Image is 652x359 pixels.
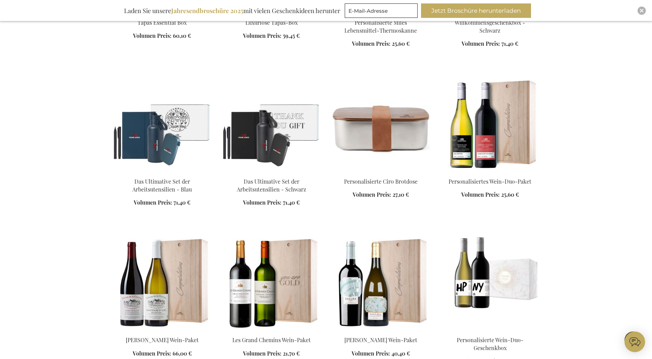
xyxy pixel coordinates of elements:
[132,178,192,193] a: Das Ultimative Set der Arbeitsutensilien - Blau
[133,350,192,358] a: Volumen Preis: 66,00 €
[173,350,192,357] span: 66,00 €
[457,336,523,351] a: Personalisierte Wein-Duo-Geschenkbox
[345,3,420,20] form: marketing offers and promotions
[441,169,539,176] a: Personalisiertes Wein-Duo-Paket
[353,191,391,198] span: Volumen Preis:
[133,350,171,357] span: Volumen Preis:
[353,191,409,199] a: Volumen Preis: 27,10 €
[455,19,525,34] a: Willkommensgeschenkbox - Schwarz
[332,76,430,172] img: Personalised Ciro RCS Lunch Box
[113,76,211,172] img: The Ultimate Work Essentials Set - Blue
[393,191,409,198] span: 27,10 €
[332,234,430,330] img: Vina Ijalba Wein-Paket
[134,199,172,206] span: Volumen Preis:
[441,328,539,334] a: Personalised Wine Duo Gift Box
[352,350,410,358] a: Volumen Preis: 40,40 €
[243,199,300,207] a: Volumen Preis: 71,40 €
[243,32,281,39] span: Volumen Preis:
[232,336,311,344] a: Les Grand Chemins Wein-Paket
[245,19,298,26] a: Luxuriöse Tapas-Box
[222,328,321,334] a: Les Grand Chemins Wein-Paket
[501,40,518,47] span: 71,40 €
[391,350,410,357] span: 40,40 €
[137,19,187,26] a: Tapas Essential Box
[449,178,531,185] a: Personalisiertes Wein-Duo-Paket
[243,199,281,206] span: Volumen Preis:
[625,331,645,352] iframe: belco-activator-frame
[352,40,410,48] a: Volumen Preis: 25,60 €
[462,40,500,47] span: Volumen Preis:
[501,191,519,198] span: 25,60 €
[461,191,519,199] a: Volumen Preis: 25,60 €
[462,40,518,48] a: Volumen Preis: 71,40 €
[222,234,321,330] img: Les Grand Chemins Wein-Paket
[243,32,300,40] a: Volumen Preis: 59,45 €
[345,3,418,18] input: E-Mail-Adresse
[133,32,191,40] a: Volumen Preis: 60,10 €
[133,32,172,39] span: Volumen Preis:
[171,7,243,15] b: Jahresendbroschüre 2025
[222,76,321,172] img: The Ultimate Work Essentials Set - Black
[352,40,390,47] span: Volumen Preis:
[243,350,300,358] a: Volumen Preis: 21,70 €
[640,9,644,13] img: Close
[222,169,321,176] a: The Ultimate Work Essentials Set - Black
[332,328,430,334] a: Vina Ijalba Wein-Paket
[134,199,190,207] a: Volumen Preis: 71,40 €
[344,178,418,185] a: Personalisierte Ciro Brotdose
[392,40,410,47] span: 25,60 €
[332,169,430,176] a: Personalised Ciro RCS Lunch Box
[352,350,390,357] span: Volumen Preis:
[113,328,211,334] a: Yves Girardin Santenay Wein-Paket
[237,178,306,193] a: Das Ultimative Set der Arbeitsutensilien - Schwarz
[174,199,190,206] span: 71,40 €
[441,234,539,330] img: Personalised Wine Duo Gift Box
[126,336,199,344] a: [PERSON_NAME] Wein-Paket
[113,169,211,176] a: The Ultimate Work Essentials Set - Blue
[283,32,300,39] span: 59,45 €
[344,336,417,344] a: [PERSON_NAME] Wein-Paket
[243,350,281,357] span: Volumen Preis:
[113,234,211,330] img: Yves Girardin Santenay Wein-Paket
[461,191,500,198] span: Volumen Preis:
[173,32,191,39] span: 60,10 €
[441,76,539,172] img: Personalisiertes Wein-Duo-Paket
[421,3,531,18] button: Jetzt Broschüre herunterladen
[283,350,300,357] span: 21,70 €
[283,199,300,206] span: 71,40 €
[344,19,417,34] a: Personalisierte Miles Lebensmittel-Thermoskanne
[121,3,343,18] div: Laden Sie unsere mit vielen Geschenkideen herunter
[638,7,646,15] div: Close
